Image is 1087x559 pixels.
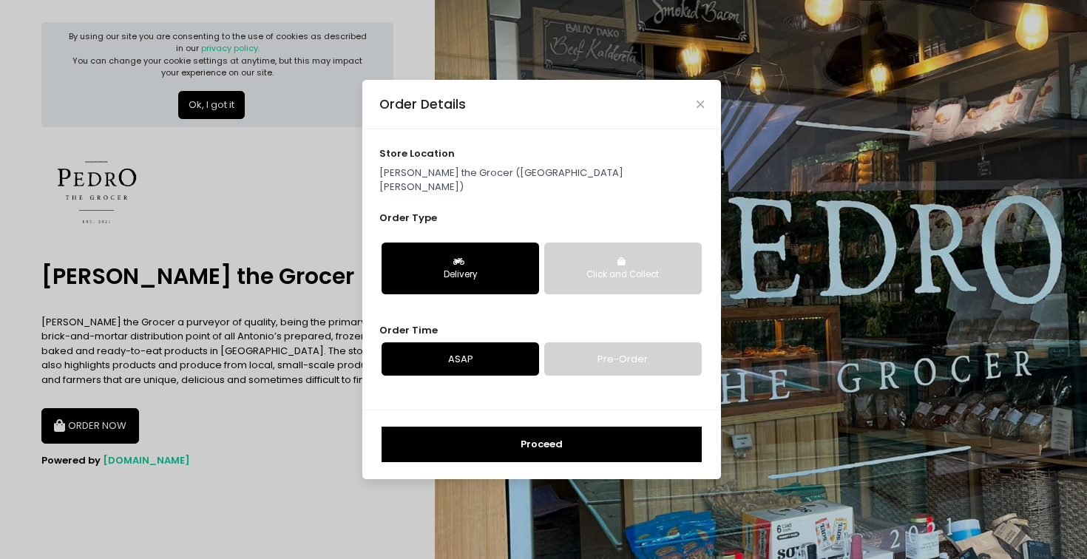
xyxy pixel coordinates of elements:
[697,101,704,108] button: Close
[544,243,702,294] button: Click and Collect
[392,268,529,282] div: Delivery
[382,427,702,462] button: Proceed
[382,243,539,294] button: Delivery
[555,268,691,282] div: Click and Collect
[379,211,437,225] span: Order Type
[379,146,455,160] span: store location
[379,166,705,194] p: [PERSON_NAME] the Grocer ([GEOGRAPHIC_DATA][PERSON_NAME])
[379,323,438,337] span: Order Time
[379,95,466,114] div: Order Details
[382,342,539,376] a: ASAP
[544,342,702,376] a: Pre-Order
